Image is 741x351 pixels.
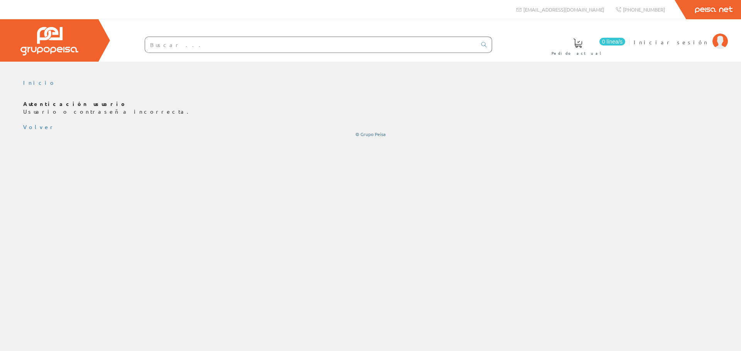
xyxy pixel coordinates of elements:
img: Grupo Peisa [20,27,78,55]
b: Autenticación usuario [23,100,127,107]
span: 0 línea/s [599,38,625,45]
span: Iniciar sesión [634,38,709,46]
span: [PHONE_NUMBER] [623,6,665,13]
span: Pedido actual [552,49,604,57]
div: © Grupo Peisa [23,131,718,138]
a: Volver [23,123,56,130]
input: Buscar ... [145,37,477,52]
a: Inicio [23,79,56,86]
p: Usuario o contraseña incorrecta. [23,100,718,116]
span: [EMAIL_ADDRESS][DOMAIN_NAME] [523,6,604,13]
a: Iniciar sesión [634,32,728,39]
